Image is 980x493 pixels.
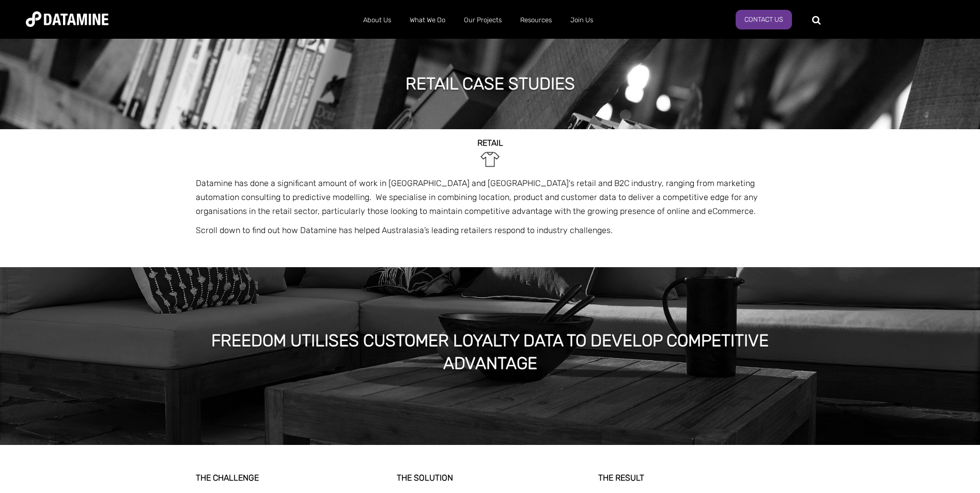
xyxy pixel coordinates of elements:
a: About Us [354,7,400,34]
a: Our Projects [455,7,511,34]
p: Scroll down to find out how Datamine has helped Australasia’s leading retailers respond to indust... [196,223,785,237]
img: Datamine [26,11,108,27]
img: Retail-1 [478,148,502,171]
strong: THE CHALLENGE [196,473,259,483]
a: Resources [511,7,561,34]
a: Contact Us [736,10,792,29]
span: Datamine has done a significant amount of work in [GEOGRAPHIC_DATA] and [GEOGRAPHIC_DATA]'s retai... [196,178,758,216]
strong: THE RESULT [598,473,644,483]
strong: THE SOLUTION [397,473,453,483]
h2: RETAIL [196,138,785,148]
a: Join Us [561,7,602,34]
a: What We Do [400,7,455,34]
h1: retail case studies [406,72,575,95]
h1: Freedom Utilises Customer Loyalty Data to Develop Competitive Advantage [175,329,805,375]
